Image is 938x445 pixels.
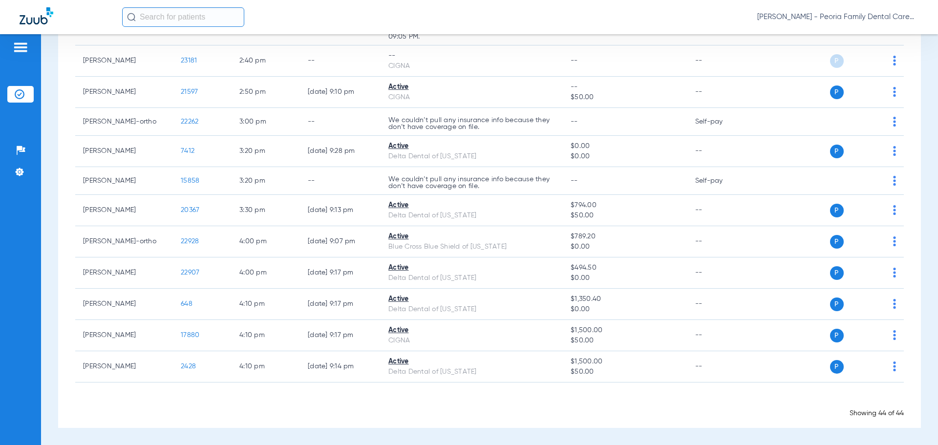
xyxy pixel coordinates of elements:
[300,136,381,167] td: [DATE] 9:28 PM
[850,410,904,417] span: Showing 44 of 44
[830,266,844,280] span: P
[388,141,555,151] div: Active
[75,226,173,257] td: [PERSON_NAME]-ortho
[571,177,578,184] span: --
[571,92,679,103] span: $50.00
[571,357,679,367] span: $1,500.00
[687,289,753,320] td: --
[830,204,844,217] span: P
[127,13,136,21] img: Search Icon
[181,57,197,64] span: 23181
[687,77,753,108] td: --
[232,195,300,226] td: 3:30 PM
[75,195,173,226] td: [PERSON_NAME]
[388,176,555,190] p: We couldn’t pull any insurance info because they don’t have coverage on file.
[388,273,555,283] div: Delta Dental of [US_STATE]
[232,167,300,195] td: 3:20 PM
[388,367,555,377] div: Delta Dental of [US_STATE]
[893,117,896,127] img: group-dot-blue.svg
[830,54,844,68] span: P
[388,336,555,346] div: CIGNA
[75,108,173,136] td: [PERSON_NAME]-ortho
[181,207,199,213] span: 20367
[181,238,199,245] span: 22928
[232,136,300,167] td: 3:20 PM
[388,263,555,273] div: Active
[687,226,753,257] td: --
[388,294,555,304] div: Active
[830,297,844,311] span: P
[571,82,679,92] span: --
[388,242,555,252] div: Blue Cross Blue Shield of [US_STATE]
[571,211,679,221] span: $50.00
[300,108,381,136] td: --
[388,325,555,336] div: Active
[571,200,679,211] span: $794.00
[687,167,753,195] td: Self-pay
[388,51,555,61] div: --
[300,351,381,382] td: [DATE] 9:14 PM
[300,77,381,108] td: [DATE] 9:10 PM
[75,136,173,167] td: [PERSON_NAME]
[893,330,896,340] img: group-dot-blue.svg
[571,304,679,315] span: $0.00
[687,45,753,77] td: --
[893,268,896,277] img: group-dot-blue.svg
[181,269,199,276] span: 22907
[571,325,679,336] span: $1,500.00
[181,300,192,307] span: 648
[687,195,753,226] td: --
[687,108,753,136] td: Self-pay
[122,7,244,27] input: Search for patients
[388,211,555,221] div: Delta Dental of [US_STATE]
[75,45,173,77] td: [PERSON_NAME]
[687,257,753,289] td: --
[75,320,173,351] td: [PERSON_NAME]
[75,77,173,108] td: [PERSON_NAME]
[388,117,555,130] p: We couldn’t pull any insurance info because they don’t have coverage on file.
[830,145,844,158] span: P
[75,289,173,320] td: [PERSON_NAME]
[388,61,555,71] div: CIGNA
[893,146,896,156] img: group-dot-blue.svg
[232,77,300,108] td: 2:50 PM
[181,88,198,95] span: 21597
[571,273,679,283] span: $0.00
[571,151,679,162] span: $0.00
[893,205,896,215] img: group-dot-blue.svg
[75,257,173,289] td: [PERSON_NAME]
[300,257,381,289] td: [DATE] 9:17 PM
[388,92,555,103] div: CIGNA
[893,361,896,371] img: group-dot-blue.svg
[830,85,844,99] span: P
[830,235,844,249] span: P
[571,242,679,252] span: $0.00
[181,363,196,370] span: 2428
[388,151,555,162] div: Delta Dental of [US_STATE]
[388,304,555,315] div: Delta Dental of [US_STATE]
[181,148,194,154] span: 7412
[300,226,381,257] td: [DATE] 9:07 PM
[300,195,381,226] td: [DATE] 9:13 PM
[300,289,381,320] td: [DATE] 9:17 PM
[571,118,578,125] span: --
[181,118,198,125] span: 22262
[75,167,173,195] td: [PERSON_NAME]
[20,7,53,24] img: Zuub Logo
[300,320,381,351] td: [DATE] 9:17 PM
[232,226,300,257] td: 4:00 PM
[893,176,896,186] img: group-dot-blue.svg
[893,299,896,309] img: group-dot-blue.svg
[13,42,28,53] img: hamburger-icon
[181,177,199,184] span: 15858
[232,289,300,320] td: 4:10 PM
[232,257,300,289] td: 4:00 PM
[388,200,555,211] div: Active
[571,232,679,242] span: $789.20
[571,263,679,273] span: $494.50
[300,167,381,195] td: --
[181,332,199,339] span: 17880
[893,56,896,65] img: group-dot-blue.svg
[687,320,753,351] td: --
[687,351,753,382] td: --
